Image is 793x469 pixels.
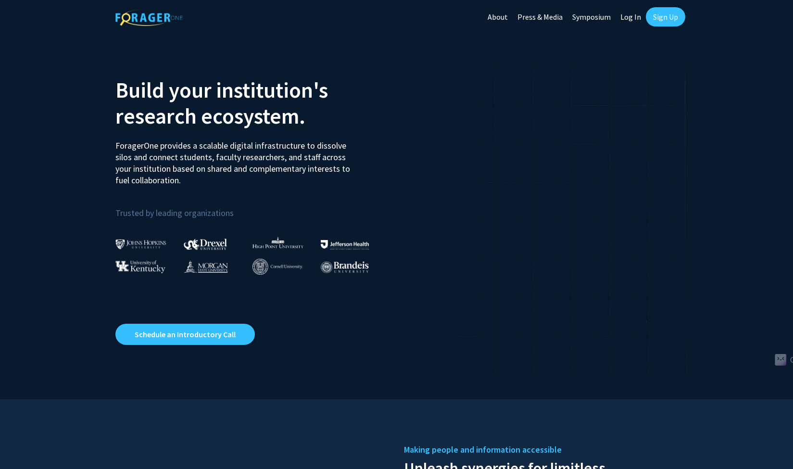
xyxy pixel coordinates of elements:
[252,259,302,275] img: Cornell University
[646,7,685,26] a: Sign Up
[115,77,390,129] h2: Build your institution's research ecosystem.
[404,443,678,457] h5: Making people and information accessible
[252,237,303,248] img: High Point University
[115,260,165,273] img: University of Kentucky
[321,261,369,273] img: Brandeis University
[184,239,227,250] img: Drexel University
[115,194,390,220] p: Trusted by leading organizations
[115,324,255,345] a: Opens in a new tab
[321,240,369,249] img: Thomas Jefferson University
[115,133,357,186] p: ForagerOne provides a scalable digital infrastructure to dissolve silos and connect students, fac...
[115,9,183,26] img: ForagerOne Logo
[115,239,166,249] img: Johns Hopkins University
[184,260,228,273] img: Morgan State University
